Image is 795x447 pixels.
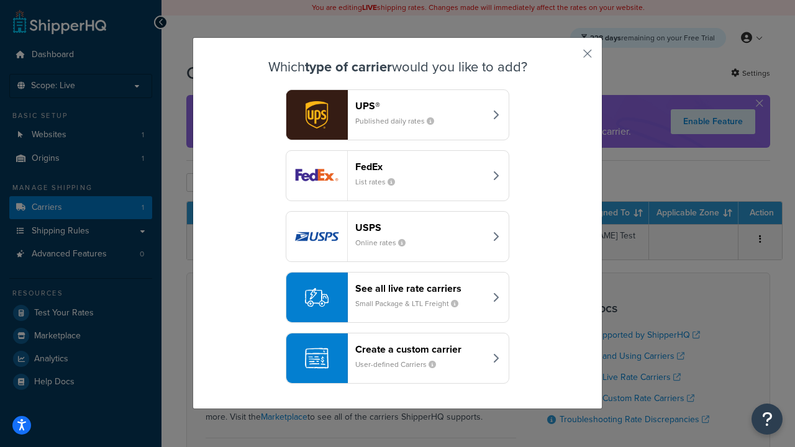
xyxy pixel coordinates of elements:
img: icon-carrier-liverate-becf4550.svg [305,286,329,309]
h3: Which would you like to add? [224,60,571,74]
button: usps logoUSPSOnline rates [286,211,509,262]
header: Create a custom carrier [355,343,485,355]
img: ups logo [286,90,347,140]
header: See all live rate carriers [355,282,485,294]
small: User-defined Carriers [355,359,446,370]
header: FedEx [355,161,485,173]
button: fedEx logoFedExList rates [286,150,509,201]
small: List rates [355,176,405,187]
img: fedEx logo [286,151,347,201]
img: icon-carrier-custom-c93b8a24.svg [305,346,329,370]
small: Online rates [355,237,416,248]
button: Open Resource Center [752,404,783,435]
button: ups logoUPS®Published daily rates [286,89,509,140]
small: Small Package & LTL Freight [355,298,468,309]
header: UPS® [355,100,485,112]
button: See all live rate carriersSmall Package & LTL Freight [286,272,509,323]
strong: type of carrier [305,56,392,77]
header: USPS [355,222,485,233]
button: Create a custom carrierUser-defined Carriers [286,333,509,384]
img: usps logo [286,212,347,261]
small: Published daily rates [355,115,444,127]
